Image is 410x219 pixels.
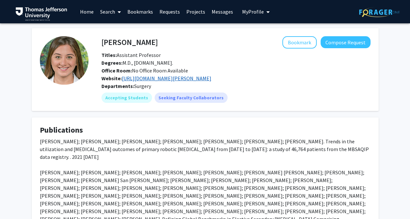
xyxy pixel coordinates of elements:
[101,36,158,48] h4: [PERSON_NAME]
[242,8,264,15] span: My Profile
[101,83,134,89] b: Departments:
[282,36,317,49] button: Add Talar Tatarian to Bookmarks
[134,83,151,89] span: Surgery
[101,67,188,74] span: No Office Room Available
[40,36,88,85] img: Profile Picture
[359,7,400,17] img: ForagerOne Logo
[208,0,236,23] a: Messages
[101,93,152,103] mat-chip: Accepting Students
[321,36,370,48] button: Compose Request to Talar Tatarian
[101,75,122,82] b: Website:
[97,0,124,23] a: Search
[101,52,161,58] span: Assistant Professor
[155,93,228,103] mat-chip: Seeking Faculty Collaborators
[101,60,173,66] span: M.D., [DOMAIN_NAME].
[101,67,132,74] b: Office Room:
[77,0,97,23] a: Home
[183,0,208,23] a: Projects
[16,7,67,21] img: Thomas Jefferson University Logo
[124,0,156,23] a: Bookmarks
[101,52,117,58] b: Titles:
[156,0,183,23] a: Requests
[122,75,211,82] a: Opens in a new tab
[101,60,123,66] b: Degrees:
[5,190,28,214] iframe: Chat
[40,126,370,135] h4: Publications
